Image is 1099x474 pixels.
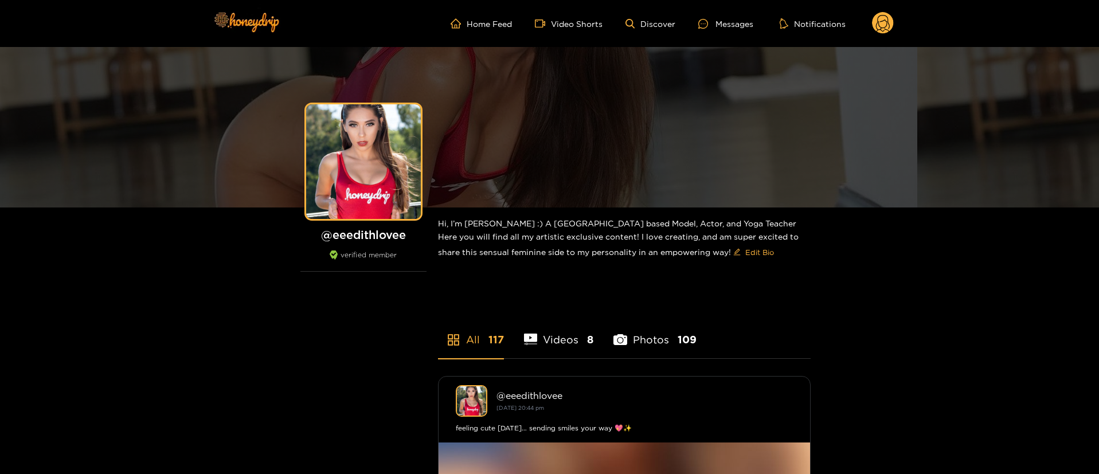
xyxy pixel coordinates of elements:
[451,18,512,29] a: Home Feed
[776,18,849,29] button: Notifications
[496,390,793,401] div: @ eeedithlovee
[447,333,460,347] span: appstore
[745,246,774,258] span: Edit Bio
[438,207,811,271] div: Hi, I’m [PERSON_NAME] :) A [GEOGRAPHIC_DATA] based Model, Actor, and Yoga Teacher Here you will f...
[524,307,594,358] li: Videos
[451,18,467,29] span: home
[535,18,603,29] a: Video Shorts
[438,307,504,358] li: All
[733,248,741,257] span: edit
[731,243,776,261] button: editEdit Bio
[613,307,697,358] li: Photos
[456,422,793,434] div: feeling cute [DATE]… sending smiles your way 💖✨
[678,332,697,347] span: 109
[625,19,675,29] a: Discover
[300,250,427,272] div: verified member
[496,405,544,411] small: [DATE] 20:44 pm
[698,17,753,30] div: Messages
[488,332,504,347] span: 117
[535,18,551,29] span: video-camera
[587,332,593,347] span: 8
[456,385,487,417] img: eeedithlovee
[300,228,427,242] h1: @ eeedithlovee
